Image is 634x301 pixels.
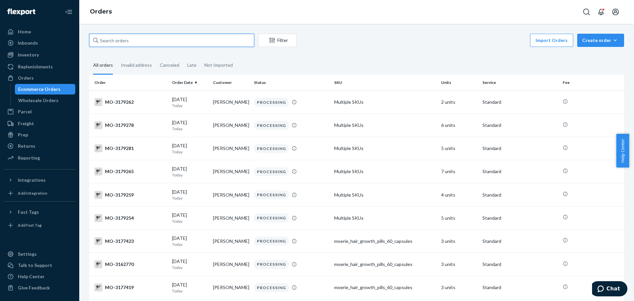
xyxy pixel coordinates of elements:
[4,271,75,282] a: Help Center
[254,213,289,222] div: PROCESSING
[480,75,560,91] th: Service
[18,120,34,127] div: Freight
[439,137,479,160] td: 5 units
[94,98,167,106] div: MO-3179262
[15,84,76,94] a: Ecommerce Orders
[616,134,629,168] button: Help Center
[482,145,557,152] p: Standard
[577,34,624,47] button: Create order
[254,167,289,176] div: PROCESSING
[15,95,76,106] a: Wholesale Orders
[18,52,39,58] div: Inventory
[210,207,251,230] td: [PERSON_NAME]
[62,5,75,19] button: Close Navigation
[18,132,28,138] div: Prep
[254,190,289,199] div: PROCESSING
[210,160,251,183] td: [PERSON_NAME]
[580,5,593,19] button: Open Search Box
[332,160,439,183] td: Multiple SKUs
[94,237,167,245] div: MO-3177423
[172,142,208,155] div: [DATE]
[172,265,208,270] p: Today
[210,91,251,114] td: [PERSON_NAME]
[439,114,479,137] td: 6 units
[592,281,627,298] iframe: Opens a widget where you can chat to one of our agents
[172,258,208,270] div: [DATE]
[94,214,167,222] div: MO-3179254
[18,75,34,81] div: Orders
[18,209,39,215] div: Fast Tags
[172,242,208,247] p: Today
[334,261,436,268] div: moerie_hair_growth_pills_60_capsules
[18,155,40,161] div: Reporting
[332,114,439,137] td: Multiple SKUs
[482,261,557,268] p: Standard
[4,118,75,129] a: Freight
[4,106,75,117] a: Parcel
[172,282,208,294] div: [DATE]
[482,284,557,291] p: Standard
[4,282,75,293] button: Give Feedback
[560,75,624,91] th: Fee
[439,207,479,230] td: 5 units
[482,192,557,198] p: Standard
[94,260,167,268] div: MO-3162770
[439,160,479,183] td: 7 units
[254,283,289,292] div: PROCESSING
[4,141,75,151] a: Returns
[4,61,75,72] a: Replenishments
[609,5,622,19] button: Open account menu
[439,276,479,299] td: 3 units
[210,276,251,299] td: [PERSON_NAME]
[4,175,75,185] button: Integrations
[439,91,479,114] td: 2 units
[172,172,208,178] p: Today
[94,283,167,291] div: MO-3177419
[254,121,289,130] div: PROCESSING
[172,126,208,132] p: Today
[254,98,289,107] div: PROCESSING
[332,91,439,114] td: Multiple SKUs
[18,222,42,228] div: Add Fast Tag
[213,80,249,85] div: Customer
[4,249,75,259] a: Settings
[172,235,208,247] div: [DATE]
[18,143,35,149] div: Returns
[18,284,50,291] div: Give Feedback
[4,207,75,217] button: Fast Tags
[4,260,75,271] button: Talk to Support
[334,238,436,245] div: moerie_hair_growth_pills_60_capsules
[93,56,113,75] div: All orders
[4,153,75,163] a: Reporting
[4,130,75,140] a: Prep
[172,288,208,294] p: Today
[210,183,251,207] td: [PERSON_NAME]
[439,183,479,207] td: 4 units
[259,37,296,44] div: Filter
[258,34,297,47] button: Filter
[251,75,332,91] th: Status
[254,144,289,153] div: PROCESSING
[210,230,251,253] td: [PERSON_NAME]
[172,218,208,224] p: Today
[594,5,608,19] button: Open notifications
[4,50,75,60] a: Inventory
[4,220,75,231] a: Add Fast Tag
[187,56,196,74] div: Late
[94,168,167,175] div: MO-3179265
[582,37,619,44] div: Create order
[7,9,35,15] img: Flexport logo
[18,273,45,280] div: Help Center
[172,96,208,108] div: [DATE]
[210,253,251,276] td: [PERSON_NAME]
[94,144,167,152] div: MO-3179281
[210,137,251,160] td: [PERSON_NAME]
[439,230,479,253] td: 3 units
[4,188,75,199] a: Add Integration
[169,75,210,91] th: Order Date
[172,166,208,178] div: [DATE]
[332,137,439,160] td: Multiple SKUs
[85,2,117,21] ol: breadcrumbs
